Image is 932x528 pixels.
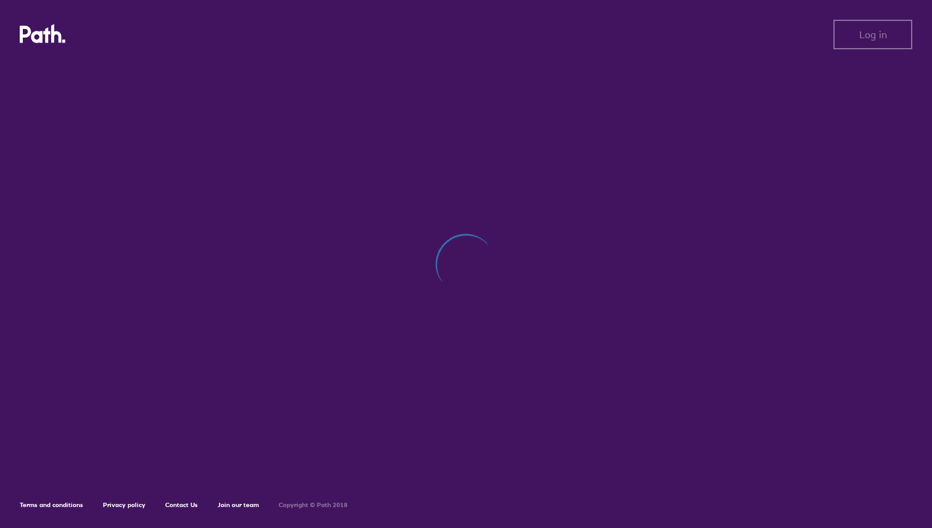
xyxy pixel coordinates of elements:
[833,20,912,49] button: Log in
[279,502,348,509] h6: Copyright © Path 2018
[859,29,887,40] span: Log in
[165,501,198,509] a: Contact Us
[20,501,83,509] a: Terms and conditions
[103,501,145,509] a: Privacy policy
[218,501,259,509] a: Join our team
